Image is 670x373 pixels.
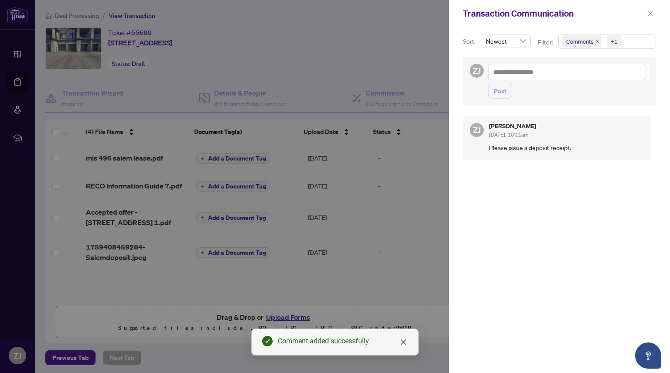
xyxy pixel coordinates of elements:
span: Please issue a deposit receipt. [489,143,644,153]
div: +1 [611,37,618,46]
button: Open asap [635,342,661,369]
span: [DATE], 10:11am [489,131,528,138]
button: Post [488,84,512,99]
div: Transaction Communication [463,7,645,20]
span: Newest [486,34,526,48]
span: close [595,39,599,44]
span: close [400,339,407,346]
p: Filter: [538,38,554,47]
h5: [PERSON_NAME] [489,123,536,129]
span: ZJ [473,65,481,77]
span: Comments [562,35,602,48]
a: Close [399,337,408,347]
div: Comment added successfully [278,336,408,346]
span: ZJ [473,124,481,136]
span: close [647,10,653,17]
span: Comments [566,37,593,46]
span: check-circle [262,336,273,346]
p: Sort: [463,37,477,46]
